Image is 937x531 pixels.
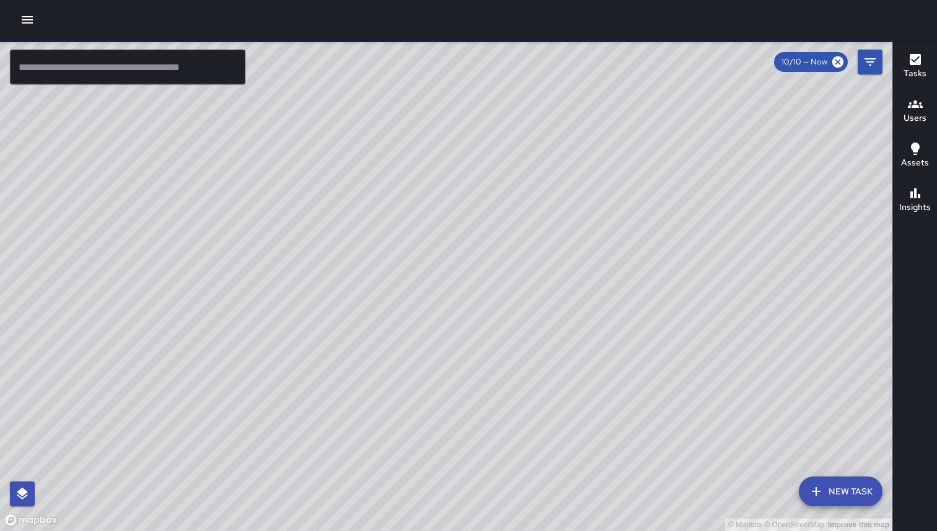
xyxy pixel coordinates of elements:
[799,476,882,506] button: New Task
[858,50,882,74] button: Filters
[904,67,926,81] h6: Tasks
[899,201,931,214] h6: Insights
[893,134,937,178] button: Assets
[901,156,929,170] h6: Assets
[774,56,835,68] span: 10/10 — Now
[893,178,937,223] button: Insights
[893,89,937,134] button: Users
[774,52,848,72] div: 10/10 — Now
[904,112,926,125] h6: Users
[893,45,937,89] button: Tasks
